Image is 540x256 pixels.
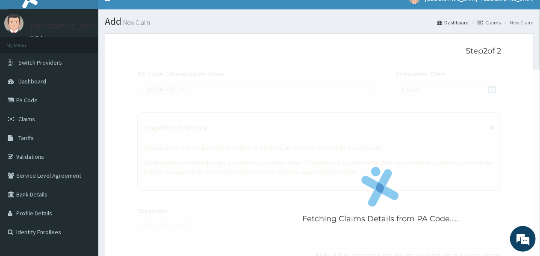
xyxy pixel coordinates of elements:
p: Step 2 of 2 [137,47,501,56]
small: New Claim [121,19,150,26]
img: d_794563401_company_1708531726252_794563401 [16,43,35,64]
a: Online [30,35,50,41]
div: Minimize live chat window [140,4,161,25]
div: Chat with us now [44,48,144,59]
p: [GEOGRAPHIC_DATA] - [GEOGRAPHIC_DATA] [30,23,177,30]
li: New Claim [502,19,534,26]
h1: Add [105,16,534,27]
a: Claims [478,19,501,26]
span: Switch Providers [18,59,62,66]
span: Claims [18,115,35,123]
span: We're online! [50,74,118,161]
span: Tariffs [18,134,34,142]
p: Fetching Claims Details from PA Code..... [302,214,458,225]
img: User Image [4,14,24,33]
span: Dashboard [18,77,46,85]
a: Dashboard [437,19,469,26]
textarea: Type your message and hit 'Enter' [4,167,163,197]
